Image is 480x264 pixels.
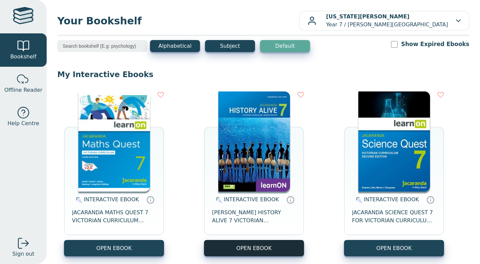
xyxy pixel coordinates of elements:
img: interactive.svg [354,196,362,204]
button: OPEN EBOOK [204,240,304,256]
span: INTERACTIVE EBOOK [84,196,139,203]
p: My Interactive Ebooks [57,69,469,79]
button: OPEN EBOOK [344,240,444,256]
input: Search bookshelf (E.g: psychology) [57,40,147,52]
span: JACARANDA MATHS QUEST 7 VICTORIAN CURRICULUM LEARNON EBOOK 3E [72,209,156,225]
button: Subject [205,40,255,52]
span: Bookshelf [10,53,36,61]
span: INTERACTIVE EBOOK [224,196,279,203]
img: d4781fba-7f91-e911-a97e-0272d098c78b.jpg [218,91,290,192]
img: interactive.svg [214,196,222,204]
button: Alphabetical [150,40,200,52]
img: 329c5ec2-5188-ea11-a992-0272d098c78b.jpg [358,91,430,192]
span: INTERACTIVE EBOOK [364,196,419,203]
img: interactive.svg [74,196,82,204]
span: Your Bookshelf [57,13,299,28]
label: Show Expired Ebooks [401,40,469,48]
button: OPEN EBOOK [64,240,164,256]
span: Offline Reader [4,86,42,94]
button: [US_STATE][PERSON_NAME]Year 7 / [PERSON_NAME][GEOGRAPHIC_DATA] [299,11,469,31]
span: Help Centre [7,119,39,127]
a: Interactive eBooks are accessed online via the publisher’s portal. They contain interactive resou... [146,196,154,204]
button: Default [260,40,310,52]
span: Sign out [12,250,34,258]
img: b87b3e28-4171-4aeb-a345-7fa4fe4e6e25.jpg [78,91,150,192]
span: [PERSON_NAME] HISTORY ALIVE 7 VICTORIAN CURRICULUM LEARNON EBOOK 2E [212,209,296,225]
a: Interactive eBooks are accessed online via the publisher’s portal. They contain interactive resou... [426,196,434,204]
p: Year 7 / [PERSON_NAME][GEOGRAPHIC_DATA] [326,13,448,29]
a: Interactive eBooks are accessed online via the publisher’s portal. They contain interactive resou... [286,196,294,204]
b: [US_STATE][PERSON_NAME] [326,13,409,20]
span: JACARANDA SCIENCE QUEST 7 FOR VICTORIAN CURRICULUM LEARNON 2E EBOOK [352,209,436,225]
